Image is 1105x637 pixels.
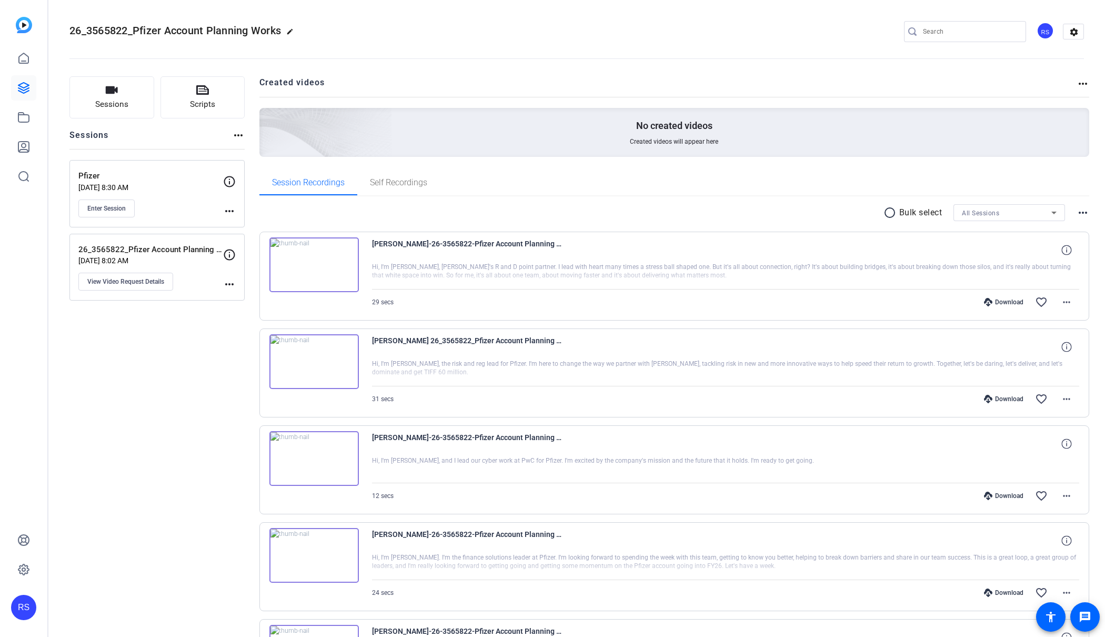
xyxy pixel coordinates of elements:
[1035,296,1048,308] mat-icon: favorite_border
[630,137,718,146] span: Created videos will appear here
[1079,611,1091,623] mat-icon: message
[223,278,236,291] mat-icon: more_horiz
[269,334,359,389] img: thumb-nail
[979,589,1029,597] div: Download
[160,76,245,118] button: Scripts
[272,178,345,187] span: Session Recordings
[1035,490,1048,502] mat-icon: favorite_border
[95,98,128,111] span: Sessions
[16,17,32,33] img: blue-gradient.svg
[979,395,1029,403] div: Download
[372,492,394,500] span: 12 secs
[1063,24,1084,40] mat-icon: settings
[1077,77,1089,90] mat-icon: more_horiz
[1060,296,1073,308] mat-icon: more_horiz
[899,206,942,219] p: Bulk select
[78,256,223,265] p: [DATE] 8:02 AM
[269,528,359,583] img: thumb-nail
[372,589,394,596] span: 24 secs
[1077,206,1089,219] mat-icon: more_horiz
[269,431,359,486] img: thumb-nail
[1060,490,1073,502] mat-icon: more_horiz
[259,76,1077,97] h2: Created videos
[979,298,1029,306] div: Download
[962,210,999,217] span: All Sessions
[1035,586,1048,599] mat-icon: favorite_border
[923,25,1018,38] input: Search
[78,200,135,217] button: Enter Session
[1037,22,1055,41] ngx-avatar: Roger Sano
[636,120,712,132] p: No created videos
[979,492,1029,500] div: Download
[78,183,223,192] p: [DATE] 8:30 AM
[78,244,223,256] p: 26_3565822_Pfizer Account Planning Workshop - Meet
[78,273,173,291] button: View Video Request Details
[223,205,236,217] mat-icon: more_horiz
[232,129,245,142] mat-icon: more_horiz
[883,206,899,219] mat-icon: radio_button_unchecked
[372,334,567,360] span: [PERSON_NAME] 26_3565822_Pfizer Account Planning Workshop - Meet [DATE] 17_47_19
[286,28,299,41] mat-icon: edit
[372,298,394,306] span: 29 secs
[69,129,109,149] h2: Sessions
[11,595,36,620] div: RS
[142,4,393,232] img: Creted videos background
[372,528,567,553] span: [PERSON_NAME]-26-3565822-Pfizer Account Planning Works-26-3565822-Pfizer Account Planning Worksho...
[372,431,567,456] span: [PERSON_NAME]-26-3565822-Pfizer Account Planning Works-26-3565822-Pfizer Account Planning Worksho...
[69,24,281,37] span: 26_3565822_Pfizer Account Planning Works
[1037,22,1054,39] div: RS
[269,237,359,292] img: thumb-nail
[87,204,126,213] span: Enter Session
[370,178,427,187] span: Self Recordings
[1044,611,1057,623] mat-icon: accessibility
[372,395,394,403] span: 31 secs
[69,76,154,118] button: Sessions
[372,237,567,263] span: [PERSON_NAME]-26-3565822-Pfizer Account Planning Works-26-3565822-Pfizer Account Planning Worksho...
[1060,586,1073,599] mat-icon: more_horiz
[1035,393,1048,405] mat-icon: favorite_border
[190,98,215,111] span: Scripts
[87,277,164,286] span: View Video Request Details
[78,170,223,182] p: Pfizer
[1060,393,1073,405] mat-icon: more_horiz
